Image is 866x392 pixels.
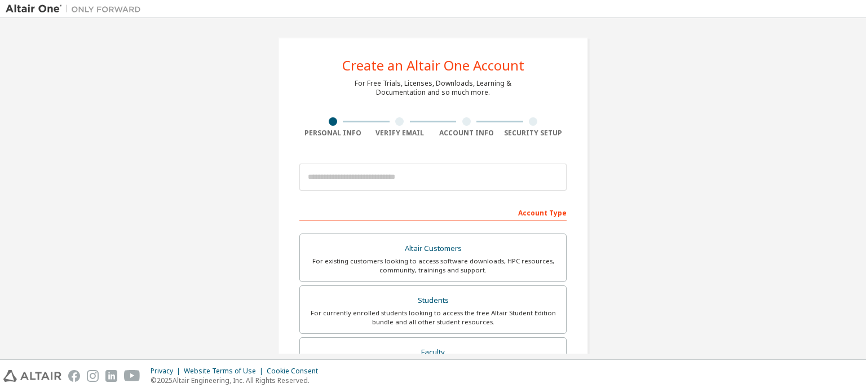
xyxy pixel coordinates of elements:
img: instagram.svg [87,370,99,382]
div: For Free Trials, Licenses, Downloads, Learning & Documentation and so much more. [355,79,511,97]
div: Verify Email [366,129,434,138]
div: Cookie Consent [267,367,325,376]
img: youtube.svg [124,370,140,382]
img: altair_logo.svg [3,370,61,382]
div: Personal Info [299,129,366,138]
div: Students [307,293,559,309]
img: Altair One [6,3,147,15]
div: Website Terms of Use [184,367,267,376]
div: Account Type [299,203,567,221]
div: Create an Altair One Account [342,59,524,72]
div: Privacy [151,367,184,376]
div: Altair Customers [307,241,559,257]
div: Account Info [433,129,500,138]
div: For existing customers looking to access software downloads, HPC resources, community, trainings ... [307,257,559,275]
img: linkedin.svg [105,370,117,382]
img: facebook.svg [68,370,80,382]
div: Faculty [307,345,559,360]
div: For currently enrolled students looking to access the free Altair Student Edition bundle and all ... [307,309,559,327]
div: Security Setup [500,129,567,138]
p: © 2025 Altair Engineering, Inc. All Rights Reserved. [151,376,325,385]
